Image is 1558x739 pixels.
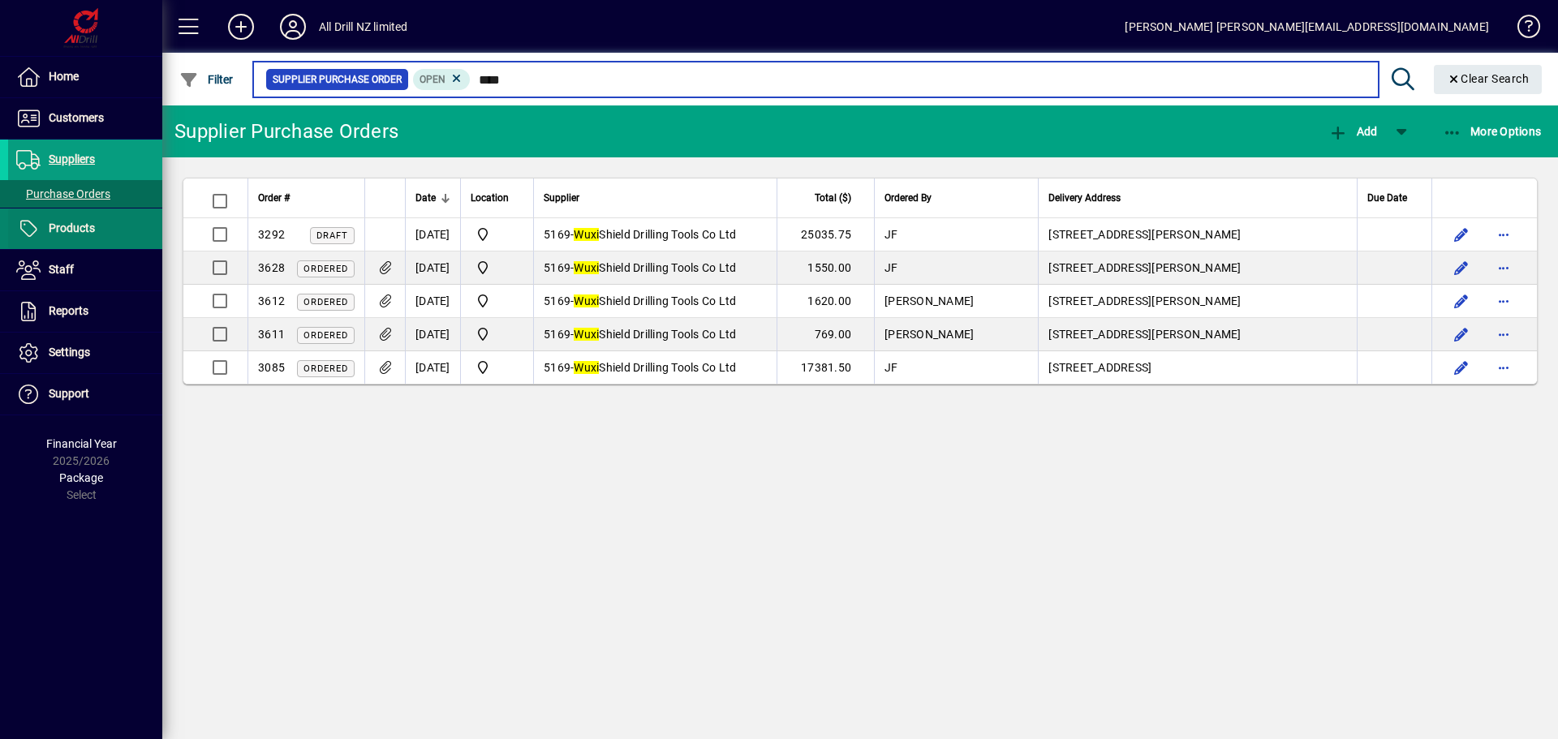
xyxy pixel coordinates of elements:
td: 769.00 [777,318,874,351]
span: Supplier [544,189,579,207]
em: Wuxi [574,261,599,274]
a: Settings [8,333,162,373]
span: JF [884,228,898,241]
span: Products [49,221,95,234]
span: 3611 [258,328,285,341]
span: 5169 [544,328,570,341]
span: Ordered [303,264,348,274]
span: Ordered [303,297,348,307]
a: Reports [8,291,162,332]
div: Supplier Purchase Orders [174,118,398,144]
td: [DATE] [405,218,460,251]
td: [STREET_ADDRESS][PERSON_NAME] [1038,218,1357,251]
span: Ordered By [884,189,932,207]
mat-chip: Completion Status: Open [413,69,471,90]
button: More Options [1439,117,1546,146]
span: Shield Drilling Tools Co Ltd [574,294,736,307]
span: Filter [179,73,234,86]
span: [PERSON_NAME] [884,328,974,341]
a: Products [8,208,162,249]
td: - [533,218,777,251]
a: Customers [8,98,162,139]
em: Wuxi [574,294,599,307]
span: 3628 [258,261,285,274]
td: 17381.50 [777,351,874,384]
button: Add [215,12,267,41]
span: Shield Drilling Tools Co Ltd [574,328,736,341]
span: Location [471,189,509,207]
span: Due Date [1367,189,1407,207]
button: Edit [1448,354,1474,380]
em: Wuxi [574,361,599,374]
td: 1620.00 [777,285,874,318]
a: Staff [8,250,162,290]
span: All Drill NZ Limited [471,358,523,377]
span: Open [420,74,445,85]
span: Staff [49,263,74,276]
span: 5169 [544,228,570,241]
a: Support [8,374,162,415]
span: Ordered [303,330,348,341]
td: 25035.75 [777,218,874,251]
td: [DATE] [405,285,460,318]
button: More options [1491,221,1517,247]
button: Filter [175,65,238,94]
span: Order # [258,189,290,207]
span: All Drill NZ Limited [471,258,523,277]
div: Date [415,189,450,207]
td: - [533,251,777,285]
span: Ordered [303,363,348,374]
span: Total ($) [815,189,851,207]
td: 1550.00 [777,251,874,285]
button: More options [1491,321,1517,347]
span: More Options [1443,125,1542,138]
span: Shield Drilling Tools Co Ltd [574,228,736,241]
td: [DATE] [405,351,460,384]
span: JF [884,361,898,374]
div: Due Date [1367,189,1422,207]
td: [DATE] [405,251,460,285]
div: Supplier [544,189,767,207]
span: 5169 [544,294,570,307]
div: Location [471,189,523,207]
span: Shield Drilling Tools Co Ltd [574,261,736,274]
span: Suppliers [49,153,95,165]
button: Add [1324,117,1381,146]
button: Clear [1434,65,1543,94]
span: Add [1328,125,1377,138]
td: [STREET_ADDRESS] [1038,351,1357,384]
td: - [533,318,777,351]
span: Shield Drilling Tools Co Ltd [574,361,736,374]
span: Reports [49,304,88,317]
span: All Drill NZ Limited [471,291,523,311]
span: All Drill NZ Limited [471,225,523,244]
button: Edit [1448,321,1474,347]
span: Package [59,471,103,484]
span: 3085 [258,361,285,374]
a: Home [8,57,162,97]
span: Settings [49,346,90,359]
td: [DATE] [405,318,460,351]
span: All Drill NZ Limited [471,324,523,344]
div: Total ($) [787,189,866,207]
span: 5169 [544,261,570,274]
span: 3612 [258,294,285,307]
em: Wuxi [574,228,599,241]
div: All Drill NZ limited [319,14,408,40]
button: Edit [1448,288,1474,314]
button: More options [1491,354,1517,380]
span: [PERSON_NAME] [884,294,974,307]
button: Profile [267,12,319,41]
button: More options [1491,255,1517,281]
span: Supplier Purchase Order [273,71,402,88]
td: - [533,285,777,318]
span: Purchase Orders [16,187,110,200]
td: [STREET_ADDRESS][PERSON_NAME] [1038,318,1357,351]
button: More options [1491,288,1517,314]
em: Wuxi [574,328,599,341]
button: Edit [1448,255,1474,281]
span: 3292 [258,228,285,241]
span: Home [49,70,79,83]
span: JF [884,261,898,274]
td: [STREET_ADDRESS][PERSON_NAME] [1038,285,1357,318]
